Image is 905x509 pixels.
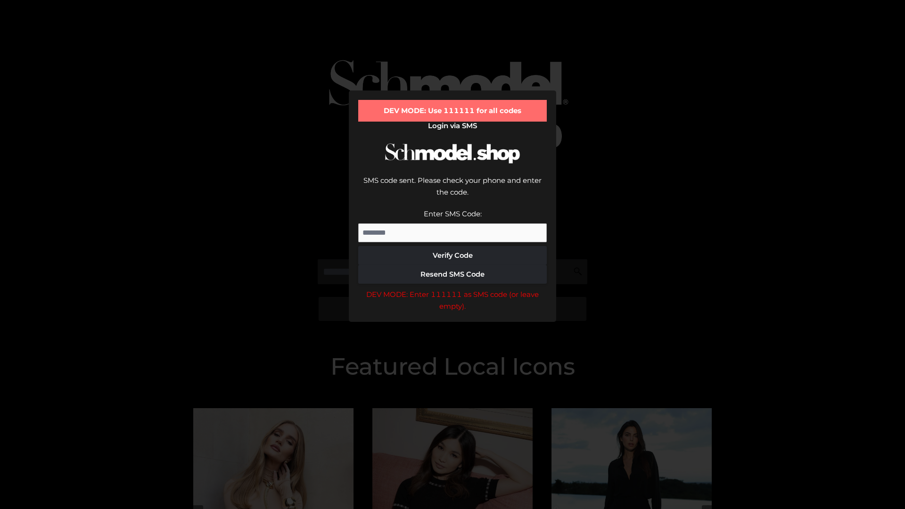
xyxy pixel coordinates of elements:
[358,174,547,208] div: SMS code sent. Please check your phone and enter the code.
[382,135,523,172] img: Schmodel Logo
[358,100,547,122] div: DEV MODE: Use 111111 for all codes
[358,246,547,265] button: Verify Code
[424,209,482,218] label: Enter SMS Code:
[358,288,547,312] div: DEV MODE: Enter 111111 as SMS code (or leave empty).
[358,122,547,130] h2: Login via SMS
[358,265,547,284] button: Resend SMS Code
